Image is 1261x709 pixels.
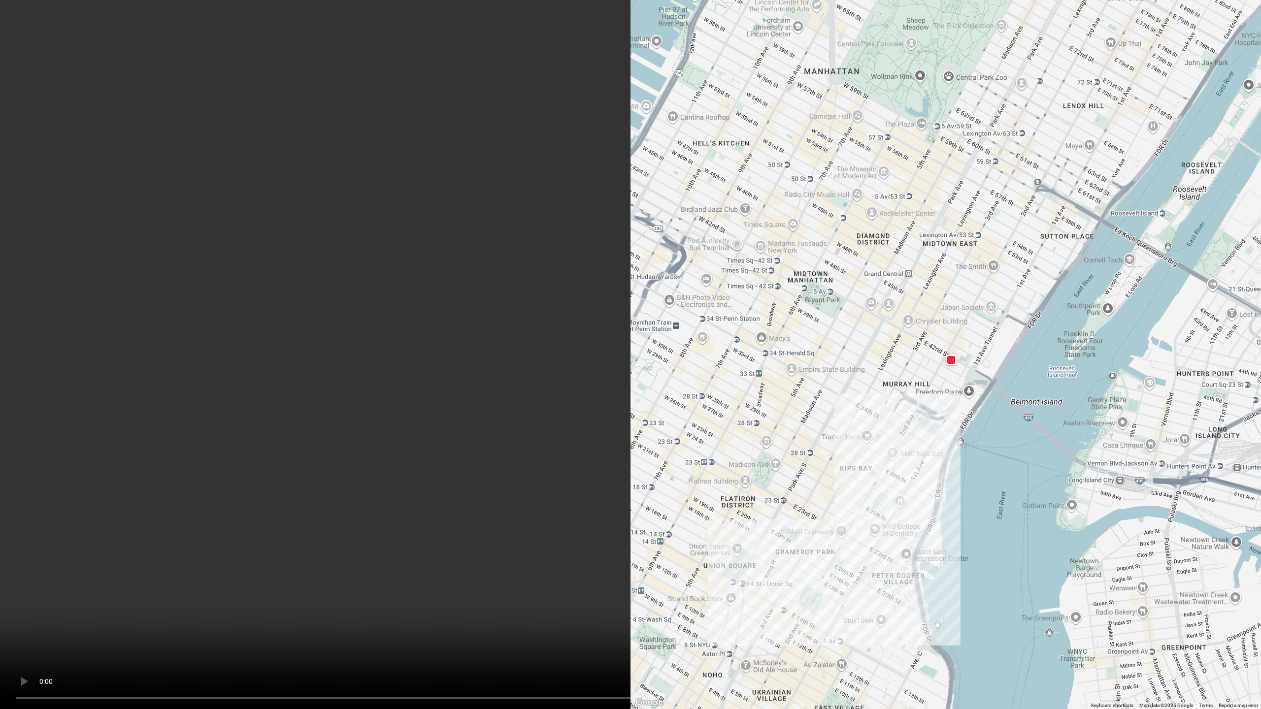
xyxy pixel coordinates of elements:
[1219,703,1258,708] a: Report a map error
[1091,702,1133,709] button: Keyboard shortcuts
[1139,703,1193,708] span: Map data ©2025 Google
[1199,703,1213,708] a: Terms (opens in new tab)
[633,696,665,709] img: Google
[633,696,665,709] a: Open this area in Google Maps (opens a new window)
